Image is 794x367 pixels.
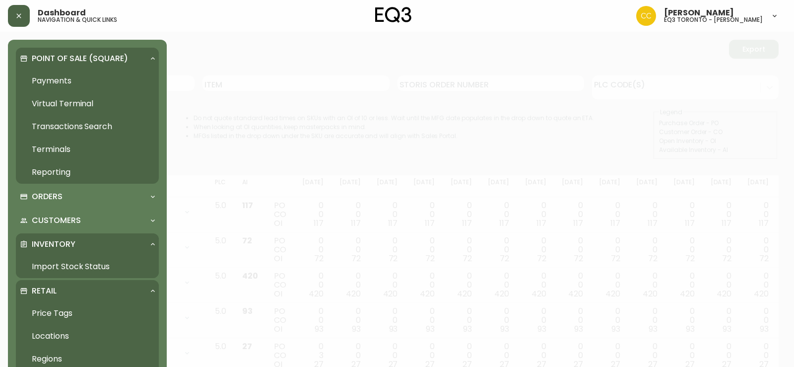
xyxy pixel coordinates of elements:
img: ec7176bad513007d25397993f68ebbfb [636,6,656,26]
a: Import Stock Status [16,255,159,278]
a: Price Tags [16,302,159,325]
p: Point of Sale (Square) [32,53,128,64]
img: logo [375,7,412,23]
span: Dashboard [38,9,86,17]
div: Customers [16,210,159,231]
a: Transactions Search [16,115,159,138]
div: Inventory [16,233,159,255]
p: Orders [32,191,63,202]
h5: navigation & quick links [38,17,117,23]
div: Retail [16,280,159,302]
a: Reporting [16,161,159,184]
a: Terminals [16,138,159,161]
div: Point of Sale (Square) [16,48,159,70]
span: [PERSON_NAME] [664,9,734,17]
p: Inventory [32,239,75,250]
p: Customers [32,215,81,226]
a: Payments [16,70,159,92]
div: Orders [16,186,159,208]
h5: eq3 toronto - [PERSON_NAME] [664,17,763,23]
a: Locations [16,325,159,348]
a: Virtual Terminal [16,92,159,115]
p: Retail [32,286,57,296]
